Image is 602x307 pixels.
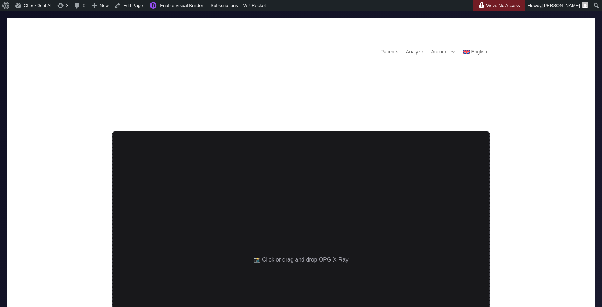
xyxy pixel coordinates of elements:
[582,2,588,8] img: Arnav Saha
[112,47,224,74] img: Checkdent Logo
[406,49,423,57] a: Analyze
[431,49,456,57] a: Account
[542,3,580,8] span: [PERSON_NAME]
[463,49,487,57] a: English
[380,49,398,57] a: Patients
[471,49,487,54] span: English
